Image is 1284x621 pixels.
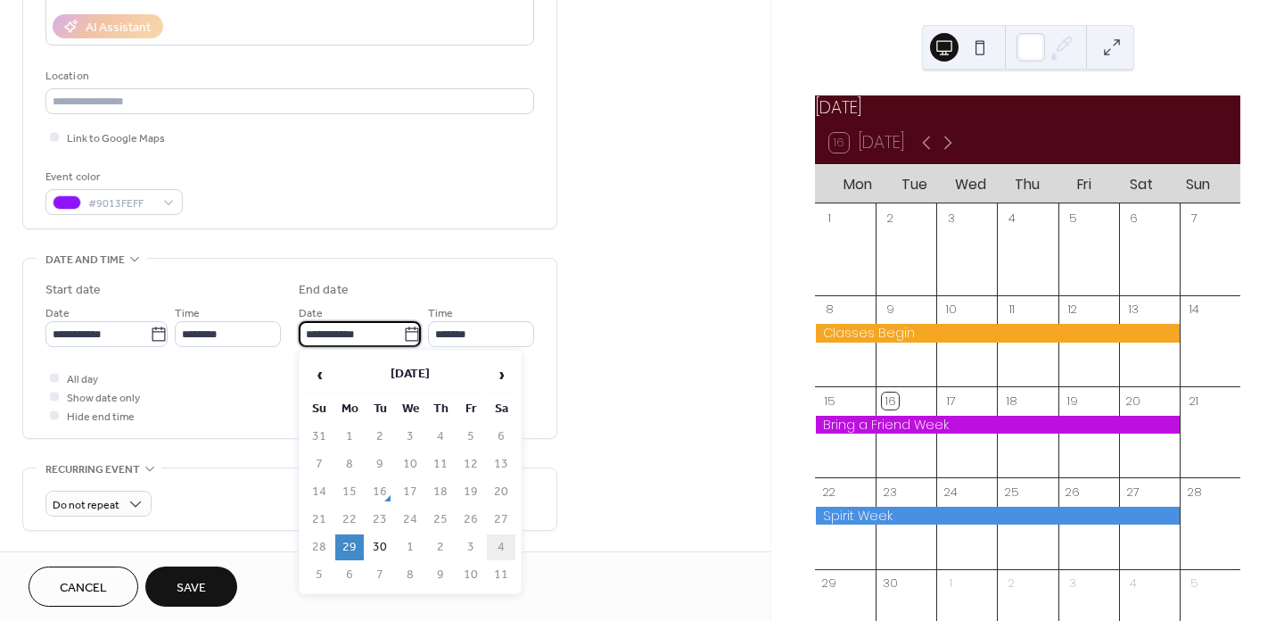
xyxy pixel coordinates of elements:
span: Time [428,304,453,323]
span: Date [299,304,323,323]
td: 10 [457,562,485,588]
div: 11 [1004,302,1020,318]
th: Fr [457,396,485,422]
td: 1 [396,534,424,560]
td: 2 [366,424,394,450]
td: 6 [487,424,515,450]
td: 30 [366,534,394,560]
th: Mo [335,396,364,422]
div: 20 [1125,393,1141,409]
td: 19 [457,479,485,505]
td: 5 [457,424,485,450]
td: 6 [335,562,364,588]
span: Hide end time [67,408,135,426]
span: Date and time [45,251,125,269]
div: 16 [882,393,898,409]
td: 13 [487,451,515,477]
div: Mon [829,165,886,203]
td: 3 [457,534,485,560]
td: 23 [366,507,394,533]
div: 17 [942,393,959,409]
td: 9 [426,562,455,588]
td: 12 [457,451,485,477]
td: 4 [426,424,455,450]
td: 22 [335,507,364,533]
div: 23 [882,484,898,501]
div: 27 [1125,484,1141,501]
span: Save [177,579,206,598]
td: 10 [396,451,424,477]
div: 14 [1186,302,1202,318]
div: 3 [942,210,959,226]
div: 30 [882,575,898,592]
div: 28 [1186,484,1202,501]
th: Sa [487,396,515,422]
td: 18 [426,479,455,505]
td: 9 [366,451,394,477]
th: Th [426,396,455,422]
div: Thu [1000,165,1057,203]
span: All day [67,370,98,389]
td: 25 [426,507,455,533]
div: 24 [942,484,959,501]
td: 14 [305,479,333,505]
div: Location [45,67,531,86]
div: 4 [1125,575,1141,592]
div: 15 [821,393,837,409]
div: 21 [1186,393,1202,409]
span: Recurring event [45,460,140,479]
td: 29 [335,534,364,560]
span: Link to Google Maps [67,129,165,148]
td: 1 [335,424,364,450]
td: 7 [305,451,333,477]
div: 3 [1065,575,1081,592]
td: 21 [305,507,333,533]
div: Start date [45,281,101,300]
div: Spirit Week [815,507,1180,525]
button: Cancel [29,567,138,607]
div: Bring a Friend Week [815,416,1180,434]
div: Sat [1113,165,1170,203]
div: 29 [821,575,837,592]
span: › [488,357,514,393]
td: 16 [366,479,394,505]
div: 7 [1186,210,1202,226]
div: End date [299,281,349,300]
span: #9013FEFF [88,195,154,213]
div: [DATE] [815,95,1240,121]
td: 8 [335,451,364,477]
span: ‹ [306,357,333,393]
td: 11 [487,562,515,588]
div: 6 [1125,210,1141,226]
td: 3 [396,424,424,450]
span: Cancel [60,579,107,598]
div: 25 [1004,484,1020,501]
th: Tu [366,396,394,422]
th: [DATE] [335,356,485,394]
th: We [396,396,424,422]
span: Time [175,304,200,323]
th: Su [305,396,333,422]
td: 5 [305,562,333,588]
div: 26 [1065,484,1081,501]
div: 10 [942,302,959,318]
div: 18 [1004,393,1020,409]
div: 1 [942,575,959,592]
div: 2 [1004,575,1020,592]
div: Event color [45,168,179,186]
td: 15 [335,479,364,505]
div: 1 [821,210,837,226]
td: 31 [305,424,333,450]
td: 28 [305,534,333,560]
span: Date [45,304,70,323]
div: 5 [1065,210,1081,226]
div: 8 [821,302,837,318]
div: Sun [1169,165,1226,203]
span: Show date only [67,389,140,408]
div: Classes Begin [815,324,1180,342]
td: 8 [396,562,424,588]
div: 4 [1004,210,1020,226]
div: 12 [1065,302,1081,318]
td: 4 [487,534,515,560]
div: Fri [1056,165,1113,203]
